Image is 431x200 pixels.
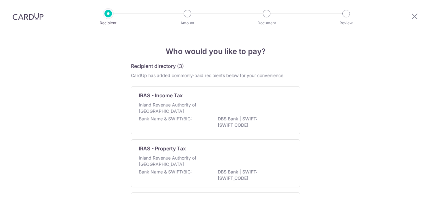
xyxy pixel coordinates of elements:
[323,20,369,26] p: Review
[131,72,300,79] div: CardUp has added commonly-paid recipients below for your convenience.
[139,169,192,175] p: Bank Name & SWIFT/BIC:
[218,169,288,181] p: DBS Bank | SWIFT: [SWIFT_CODE]
[243,20,290,26] p: Document
[139,116,192,122] p: Bank Name & SWIFT/BIC:
[164,20,211,26] p: Amount
[139,145,186,152] p: IRAS - Property Tax
[139,92,183,99] p: IRAS - Income Tax
[13,13,44,20] img: CardUp
[139,102,206,114] p: Inland Revenue Authority of [GEOGRAPHIC_DATA]
[85,20,132,26] p: Recipient
[391,181,425,197] iframe: Opens a widget where you can find more information
[131,62,184,70] h5: Recipient directory (3)
[131,46,300,57] h4: Who would you like to pay?
[218,116,288,128] p: DBS Bank | SWIFT: [SWIFT_CODE]
[139,155,206,167] p: Inland Revenue Authority of [GEOGRAPHIC_DATA]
